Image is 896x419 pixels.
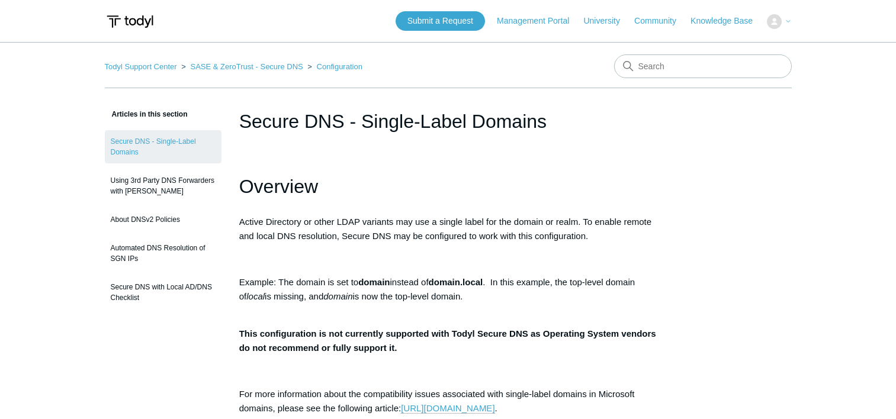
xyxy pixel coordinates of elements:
a: [URL][DOMAIN_NAME] [401,403,494,414]
p: Example: The domain is set to instead of . In this example, the top-level domain of is missing, a... [239,275,657,318]
a: Todyl Support Center [105,62,177,71]
a: About DNSv2 Policies [105,208,221,231]
em: local [246,291,265,301]
li: Todyl Support Center [105,62,179,71]
strong: This configuration is not currently supported with Todyl Secure DNS as Operating System vendors d... [239,328,656,353]
a: Configuration [317,62,362,71]
span: Articles in this section [105,110,188,118]
a: SASE & ZeroTrust - Secure DNS [190,62,303,71]
li: Configuration [305,62,362,71]
strong: domain.local [429,277,483,287]
em: domain [323,291,352,301]
a: Community [634,15,688,27]
a: Using 3rd Party DNS Forwarders with [PERSON_NAME] [105,169,221,202]
strong: domain [358,277,390,287]
p: Active Directory or other LDAP variants may use a single label for the domain or realm. To enable... [239,215,657,243]
img: Todyl Support Center Help Center home page [105,11,155,33]
a: Secure DNS - Single-Label Domains [105,130,221,163]
a: Automated DNS Resolution of SGN IPs [105,237,221,270]
h1: Secure DNS - Single-Label Domains [239,107,657,136]
li: SASE & ZeroTrust - Secure DNS [179,62,305,71]
a: Secure DNS with Local AD/DNS Checklist [105,276,221,309]
a: Knowledge Base [691,15,765,27]
a: Management Portal [497,15,581,27]
input: Search [614,54,792,78]
h1: Overview [239,172,657,202]
p: For more information about the compatibility issues associated with single-label domains in Micro... [239,387,657,415]
a: Submit a Request [396,11,485,31]
a: University [583,15,631,27]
